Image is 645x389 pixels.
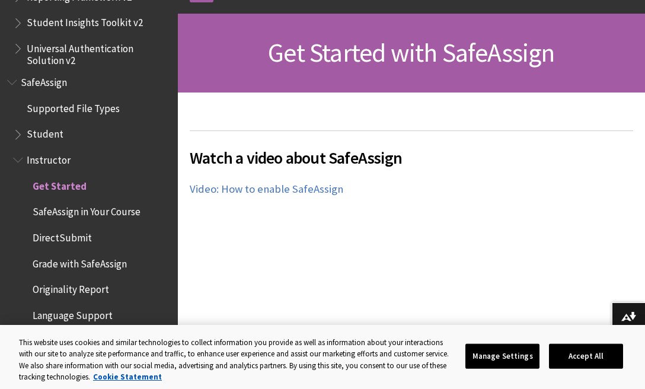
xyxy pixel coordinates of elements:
[190,182,343,196] a: Video: How to enable SafeAssign
[190,145,633,170] span: Watch a video about SafeAssign
[33,305,113,321] span: Language Support
[33,280,109,296] span: Originality Report
[19,337,452,383] div: This website uses cookies and similar technologies to collect information you provide as well as ...
[33,176,87,192] span: Get Started
[21,72,67,88] span: SafeAssign
[465,344,539,369] button: Manage Settings
[33,202,141,218] span: SafeAssign in Your Course
[27,39,170,66] span: Universal Authentication Solution v2
[33,254,127,270] span: Grade with SafeAssign
[268,36,554,69] span: Get Started with SafeAssign
[33,228,92,244] span: DirectSubmit
[27,150,71,166] span: Instructor
[27,98,120,114] span: Supported File Types
[93,372,162,382] a: More information about your privacy, opens in a new tab
[27,125,63,141] span: Student
[549,344,623,369] button: Accept All
[27,13,143,29] span: Student Insights Toolkit v2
